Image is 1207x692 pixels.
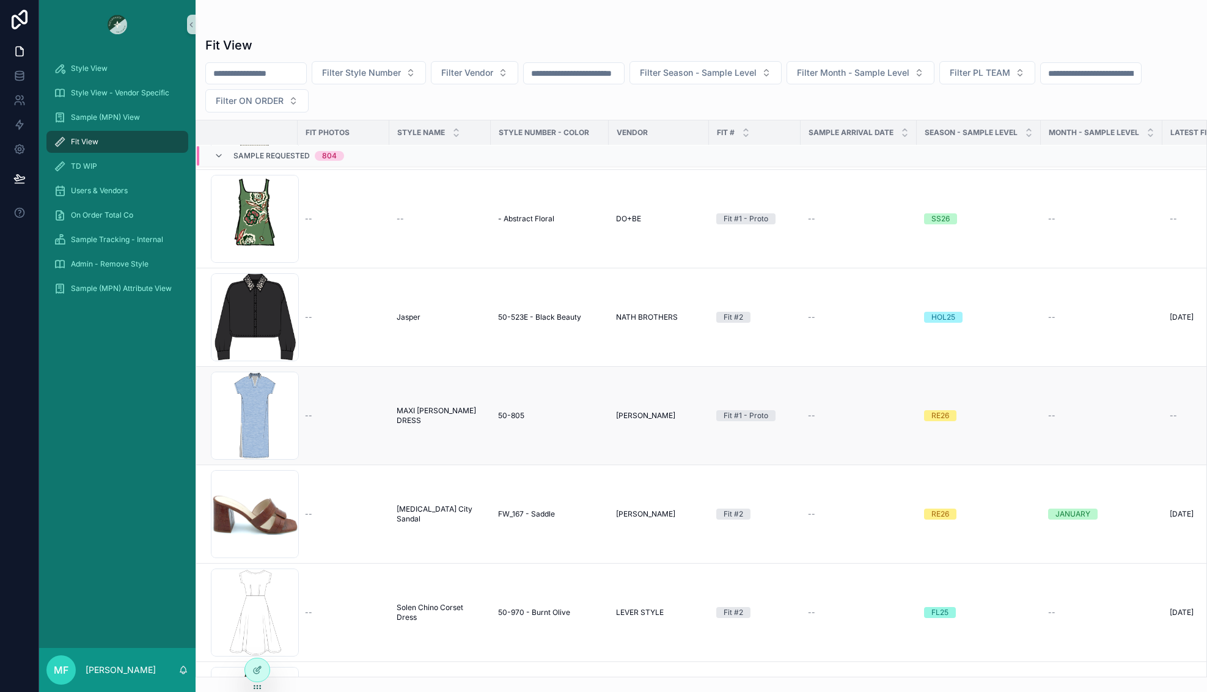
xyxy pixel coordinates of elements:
[71,284,172,293] span: Sample (MPN) Attribute View
[724,509,743,520] div: Fit #2
[931,410,949,421] div: RE26
[397,214,404,224] span: --
[71,259,149,269] span: Admin - Remove Style
[1048,312,1155,322] a: --
[629,61,782,84] button: Select Button
[498,509,601,519] a: FW_167 - Saddle
[46,278,188,300] a: Sample (MPN) Attribute View
[808,411,909,421] a: --
[71,137,98,147] span: Fit View
[808,509,909,519] a: --
[305,411,382,421] a: --
[305,214,312,224] span: --
[939,61,1035,84] button: Select Button
[498,509,555,519] span: FW_167 - Saddle
[716,213,793,224] a: Fit #1 - Proto
[233,151,310,161] span: Sample Requested
[808,411,815,421] span: --
[46,131,188,153] a: Fit View
[397,504,483,524] a: [MEDICAL_DATA] City Sandal
[797,67,909,79] span: Filter Month - Sample Level
[305,608,312,617] span: --
[397,603,483,622] a: Solen Chino Corset Dress
[498,411,524,421] span: 50-805
[397,312,483,322] a: Jasper
[616,312,702,322] a: NATH BROTHERS
[312,61,426,84] button: Select Button
[305,509,312,519] span: --
[640,67,757,79] span: Filter Season - Sample Level
[1048,411,1055,421] span: --
[931,607,948,618] div: FL25
[86,664,156,676] p: [PERSON_NAME]
[808,608,909,617] a: --
[499,128,589,138] span: Style Number - Color
[616,509,675,519] span: [PERSON_NAME]
[924,213,1033,224] a: SS26
[924,410,1033,421] a: RE26
[1048,411,1155,421] a: --
[322,67,401,79] span: Filter Style Number
[498,312,581,322] span: 50-523E - Black Beauty
[717,128,735,138] span: Fit #
[1048,214,1155,224] a: --
[931,312,955,323] div: HOL25
[441,67,493,79] span: Filter Vendor
[1048,214,1055,224] span: --
[71,112,140,122] span: Sample (MPN) View
[46,180,188,202] a: Users & Vendors
[1170,608,1194,617] span: [DATE]
[808,608,815,617] span: --
[71,64,108,73] span: Style View
[950,67,1010,79] span: Filter PL TEAM
[931,509,949,520] div: RE26
[205,89,309,112] button: Select Button
[1048,312,1055,322] span: --
[46,155,188,177] a: TD WIP
[431,61,518,84] button: Select Button
[617,128,648,138] span: Vendor
[498,214,601,224] a: - Abstract Floral
[724,312,743,323] div: Fit #2
[46,82,188,104] a: Style View - Vendor Specific
[724,410,768,421] div: Fit #1 - Proto
[616,411,675,421] span: [PERSON_NAME]
[498,312,601,322] a: 50-523E - Black Beauty
[931,213,950,224] div: SS26
[305,509,382,519] a: --
[46,106,188,128] a: Sample (MPN) View
[924,312,1033,323] a: HOL25
[305,312,312,322] span: --
[724,607,743,618] div: Fit #2
[397,312,420,322] span: Jasper
[305,411,312,421] span: --
[925,128,1018,138] span: Season - Sample Level
[808,312,815,322] span: --
[808,509,815,519] span: --
[924,509,1033,520] a: RE26
[787,61,934,84] button: Select Button
[397,406,483,425] a: MAXI [PERSON_NAME] DRESS
[46,57,188,79] a: Style View
[808,214,815,224] span: --
[716,607,793,618] a: Fit #2
[305,214,382,224] a: --
[498,214,554,224] span: - Abstract Floral
[71,161,97,171] span: TD WIP
[1048,608,1155,617] a: --
[46,229,188,251] a: Sample Tracking - Internal
[306,128,350,138] span: Fit Photos
[322,151,337,161] div: 804
[616,312,678,322] span: NATH BROTHERS
[1055,509,1090,520] div: JANUARY
[808,312,909,322] a: --
[498,608,601,617] a: 50-970 - Burnt Olive
[1170,509,1194,519] span: [DATE]
[498,608,570,617] span: 50-970 - Burnt Olive
[205,37,252,54] h1: Fit View
[924,607,1033,618] a: FL25
[1170,214,1177,224] span: --
[397,214,483,224] a: --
